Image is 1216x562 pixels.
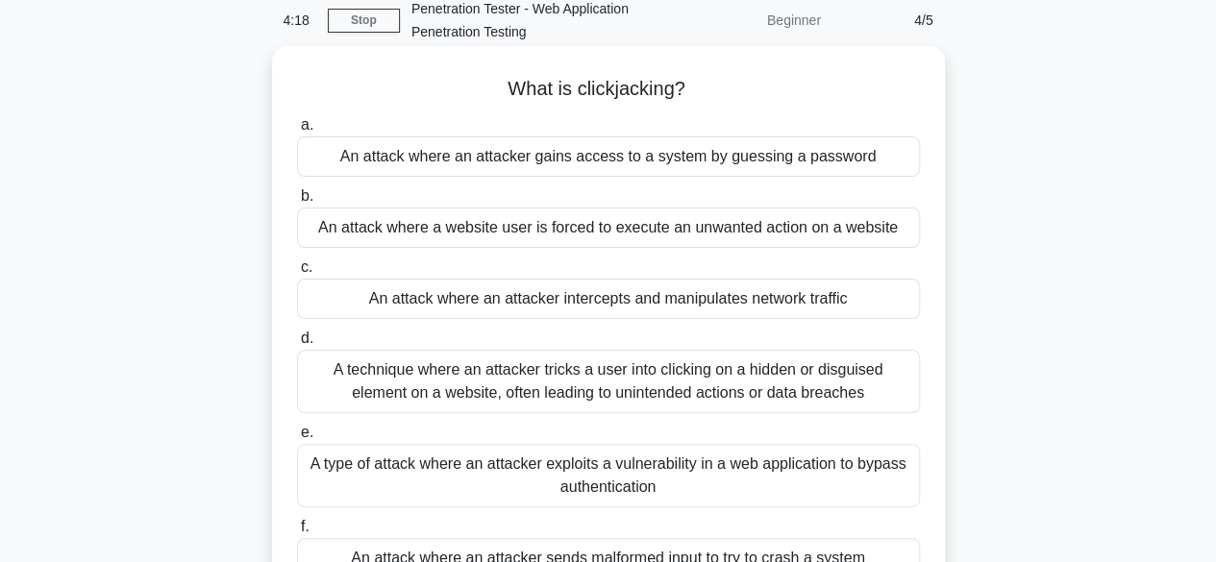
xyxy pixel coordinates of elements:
[301,258,312,275] span: c.
[301,330,313,346] span: d.
[297,136,920,177] div: An attack where an attacker gains access to a system by guessing a password
[328,9,400,33] a: Stop
[301,424,313,440] span: e.
[301,116,313,133] span: a.
[295,77,922,102] h5: What is clickjacking?
[297,279,920,319] div: An attack where an attacker intercepts and manipulates network traffic
[664,1,832,39] div: Beginner
[297,444,920,507] div: A type of attack where an attacker exploits a vulnerability in a web application to bypass authen...
[297,350,920,413] div: A technique where an attacker tricks a user into clicking on a hidden or disguised element on a w...
[301,518,310,534] span: f.
[297,208,920,248] div: An attack where a website user is forced to execute an unwanted action on a website
[272,1,328,39] div: 4:18
[832,1,945,39] div: 4/5
[301,187,313,204] span: b.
